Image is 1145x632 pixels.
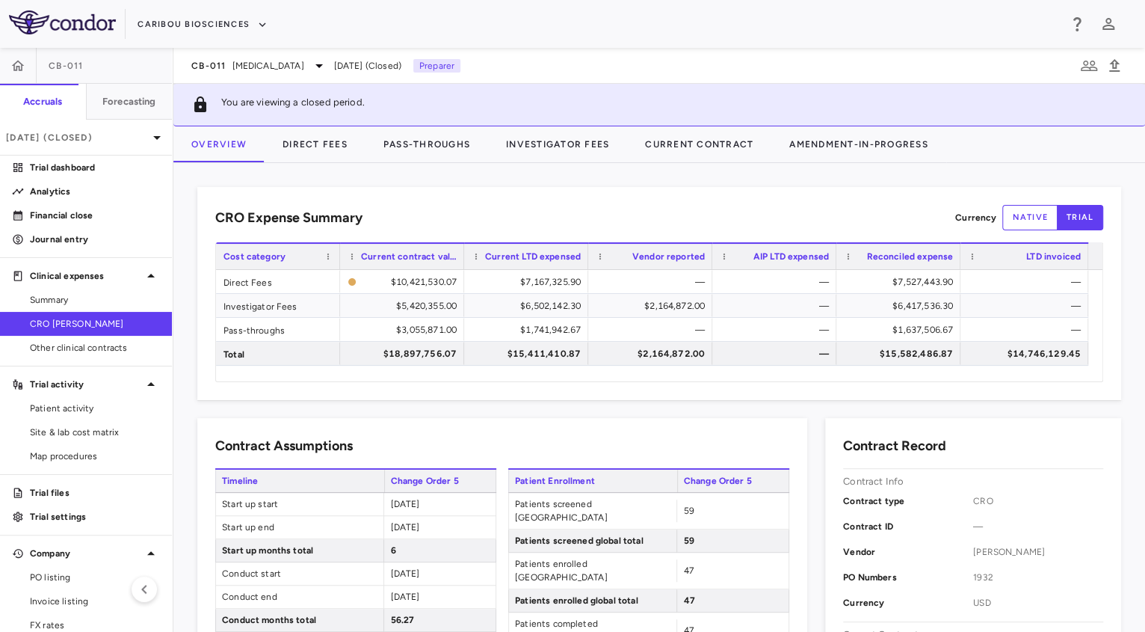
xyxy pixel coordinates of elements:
[216,270,340,293] div: Direct Fees
[602,270,705,294] div: —
[509,493,676,529] span: Patients screened [GEOGRAPHIC_DATA]
[677,470,789,492] span: Change Order 5
[1026,251,1081,262] span: LTD invoiced
[478,270,581,294] div: $7,167,325.90
[215,470,384,492] span: Timeline
[265,126,365,162] button: Direct Fees
[216,609,383,631] span: Conduct months total
[191,60,226,72] span: CB-011
[23,95,62,108] h6: Accruals
[488,126,627,162] button: Investigator Fees
[850,294,953,318] div: $6,417,536.30
[30,317,160,331] span: CRO [PERSON_NAME]
[509,553,676,589] span: Patients enrolled [GEOGRAPHIC_DATA]
[216,586,383,608] span: Conduct end
[509,530,676,552] span: Patients screened global total
[843,475,904,488] p: Contract Info
[30,547,142,560] p: Company
[973,520,1103,533] span: —
[30,486,160,500] p: Trial files
[413,59,460,73] p: Preparer
[30,341,160,355] span: Other clinical contracts
[30,510,160,524] p: Trial settings
[362,270,457,294] div: $10,421,530.07
[974,294,1081,318] div: —
[30,619,160,632] span: FX rates
[627,126,771,162] button: Current Contract
[974,318,1081,342] div: —
[973,596,1103,610] span: USD
[30,269,142,283] p: Clinical expenses
[632,251,705,262] span: Vendor reported
[843,494,973,508] p: Contract type
[30,571,160,584] span: PO listing
[602,342,705,366] div: $2,164,872.00
[102,95,156,108] h6: Forecasting
[843,436,946,456] h6: Contract Record
[390,568,419,579] span: [DATE]
[223,251,286,262] span: Cost category
[30,378,142,391] p: Trial activity
[602,318,705,342] div: —
[1002,205,1058,230] button: native
[390,499,419,509] span: [DATE]
[974,270,1081,294] div: —
[30,402,160,415] span: Patient activity
[232,59,304,73] span: [MEDICAL_DATA]
[726,270,829,294] div: —
[843,520,973,533] p: Contract ID
[30,185,160,198] p: Analytics
[390,522,419,533] span: [DATE]
[354,342,457,366] div: $18,897,756.07
[683,536,694,546] span: 59
[753,251,829,262] span: AIP LTD expensed
[216,318,340,341] div: Pass-throughs
[216,342,340,365] div: Total
[726,294,829,318] div: —
[390,545,395,556] span: 6
[9,10,116,34] img: logo-full-SnFGN8VE.png
[215,436,353,456] h6: Contract Assumptions
[216,539,383,562] span: Start up months total
[49,60,84,72] span: CB-011
[843,596,973,610] p: Currency
[1057,205,1103,230] button: trial
[850,318,953,342] div: $1,637,506.67
[726,318,829,342] div: —
[173,126,265,162] button: Overview
[973,571,1103,584] span: 1932
[361,251,457,262] span: Current contract value
[215,208,362,228] h6: CRO Expense Summary
[683,565,693,576] span: 47
[390,615,414,625] span: 56.27
[30,161,160,174] p: Trial dashboard
[478,294,581,318] div: $6,502,142.30
[509,589,676,612] span: Patients enrolled global total
[216,294,340,317] div: Investigator Fees
[354,294,457,318] div: $5,420,355.00
[973,494,1103,508] span: CRO
[221,96,365,114] p: You are viewing a closed period.
[866,251,953,262] span: Reconciled expense
[683,595,694,606] span: 47
[348,271,457,292] span: The contract record and uploaded budget values do not match. Please review the contract record an...
[478,318,581,342] div: $1,741,942.67
[390,592,419,602] span: [DATE]
[30,450,160,463] span: Map procedures
[30,209,160,222] p: Financial close
[30,233,160,246] p: Journal entry
[843,545,973,559] p: Vendor
[30,595,160,608] span: Invoice listing
[602,294,705,318] div: $2,164,872.00
[478,342,581,366] div: $15,411,410.87
[216,516,383,539] span: Start up end
[485,251,581,262] span: Current LTD expensed
[508,470,677,492] span: Patient Enrollment
[138,13,268,37] button: Caribou Biosciences
[955,211,996,224] p: Currency
[771,126,945,162] button: Amendment-In-Progress
[973,545,1103,559] span: [PERSON_NAME]
[850,270,953,294] div: $7,527,443.90
[384,470,496,492] span: Change Order 5
[6,131,148,144] p: [DATE] (Closed)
